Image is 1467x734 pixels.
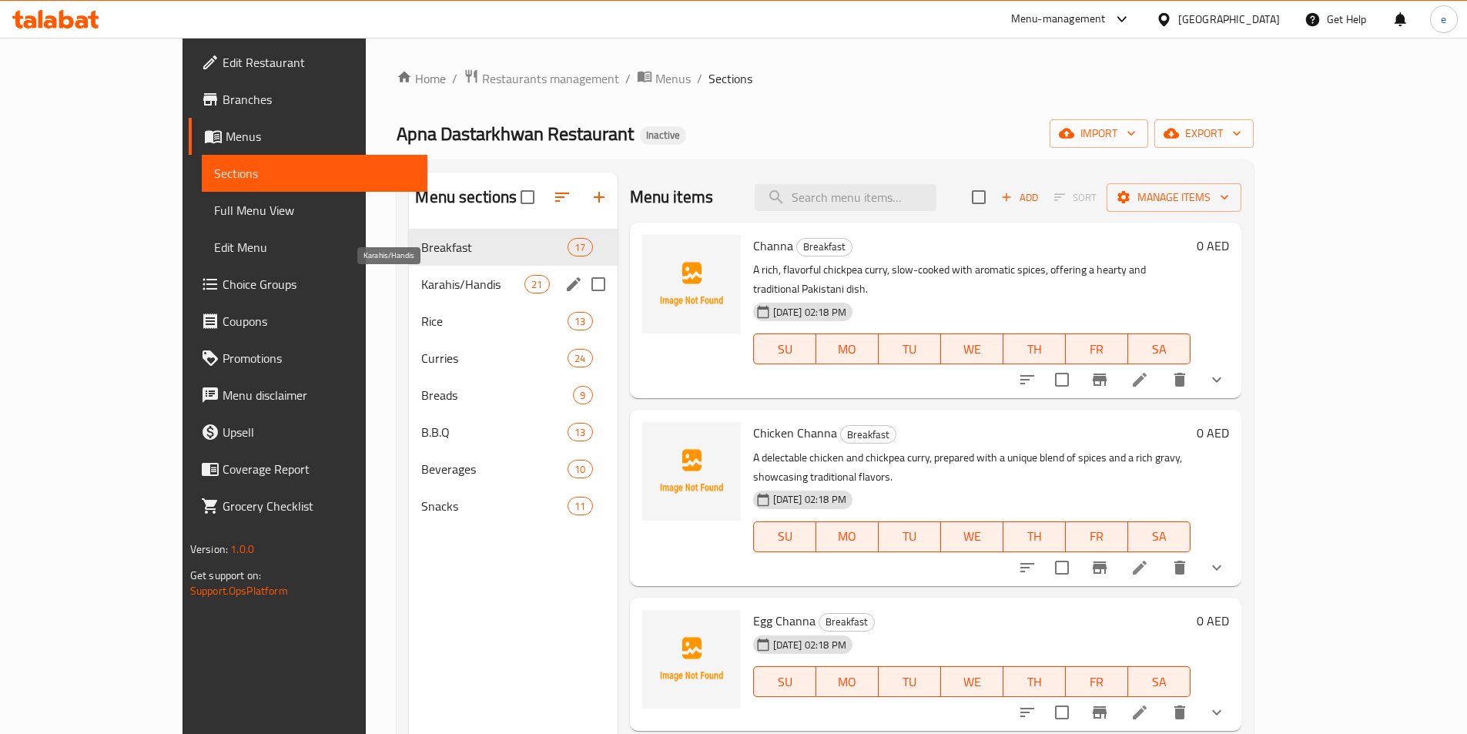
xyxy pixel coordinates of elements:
[941,666,1003,697] button: WE
[1197,422,1229,444] h6: 0 AED
[767,305,852,320] span: [DATE] 02:18 PM
[409,414,617,451] div: B.B.Q13
[421,275,524,293] span: Karahis/Handis
[409,266,617,303] div: Karahis/Handis21edit
[816,333,879,364] button: MO
[409,451,617,488] div: Beverages10
[642,610,741,709] img: Egg Channa
[753,260,1191,299] p: A rich, flavorful chickpea curry, slow-cooked with aromatic spices, offering a hearty and traditi...
[223,275,415,293] span: Choice Groups
[452,69,457,88] li: /
[189,118,427,155] a: Menus
[879,521,941,552] button: TU
[189,266,427,303] a: Choice Groups
[397,116,634,151] span: Apna Dastarkhwan Restaurant
[568,238,592,256] div: items
[202,155,427,192] a: Sections
[879,333,941,364] button: TU
[1062,124,1136,143] span: import
[189,377,427,414] a: Menu disclaimer
[409,229,617,266] div: Breakfast17
[202,229,427,266] a: Edit Menu
[760,671,810,693] span: SU
[223,349,415,367] span: Promotions
[1154,119,1254,148] button: export
[415,186,517,209] h2: Menu sections
[1010,671,1060,693] span: TH
[421,423,568,441] div: B.B.Q
[640,129,686,142] span: Inactive
[1134,525,1184,548] span: SA
[1207,370,1226,389] svg: Show Choices
[190,565,261,585] span: Get support on:
[568,314,591,329] span: 13
[642,235,741,333] img: Channa
[1010,338,1060,360] span: TH
[1050,119,1148,148] button: import
[755,184,936,211] input: search
[464,69,619,89] a: Restaurants management
[1207,703,1226,722] svg: Show Choices
[1066,666,1128,697] button: FR
[1046,364,1078,396] span: Select to update
[1066,521,1128,552] button: FR
[568,425,591,440] span: 13
[214,164,415,183] span: Sections
[819,613,875,632] div: Breakfast
[1072,671,1122,693] span: FR
[1072,338,1122,360] span: FR
[1003,333,1066,364] button: TH
[214,201,415,220] span: Full Menu View
[822,671,872,693] span: MO
[885,338,935,360] span: TU
[230,539,254,559] span: 1.0.0
[189,414,427,451] a: Upsell
[1046,696,1078,729] span: Select to update
[1197,610,1229,632] h6: 0 AED
[760,338,810,360] span: SU
[708,69,752,88] span: Sections
[189,451,427,488] a: Coverage Report
[822,338,872,360] span: MO
[1207,558,1226,577] svg: Show Choices
[421,238,568,256] div: Breakfast
[753,666,816,697] button: SU
[223,460,415,478] span: Coverage Report
[963,181,995,213] span: Select section
[995,186,1044,209] span: Add item
[223,312,415,330] span: Coupons
[409,488,617,525] div: Snacks11
[642,422,741,521] img: Chicken Channa
[753,333,816,364] button: SU
[1161,361,1198,398] button: delete
[1119,188,1229,207] span: Manage items
[421,497,568,515] span: Snacks
[421,460,568,478] span: Beverages
[1130,703,1149,722] a: Edit menu item
[1081,549,1118,586] button: Branch-specific-item
[568,462,591,477] span: 10
[1046,551,1078,584] span: Select to update
[202,192,427,229] a: Full Menu View
[568,351,591,366] span: 24
[1081,361,1118,398] button: Branch-specific-item
[189,340,427,377] a: Promotions
[421,349,568,367] div: Curries
[189,488,427,525] a: Grocery Checklist
[1161,549,1198,586] button: delete
[568,460,592,478] div: items
[753,421,837,444] span: Chicken Channa
[223,90,415,109] span: Branches
[1011,10,1106,28] div: Menu-management
[1134,338,1184,360] span: SA
[421,386,573,404] span: Breads
[941,521,1003,552] button: WE
[999,189,1040,206] span: Add
[511,181,544,213] span: Select all sections
[753,448,1191,487] p: A delectable chicken and chickpea curry, prepared with a unique blend of spices and a rich gravy,...
[1009,694,1046,731] button: sort-choices
[885,671,935,693] span: TU
[760,525,810,548] span: SU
